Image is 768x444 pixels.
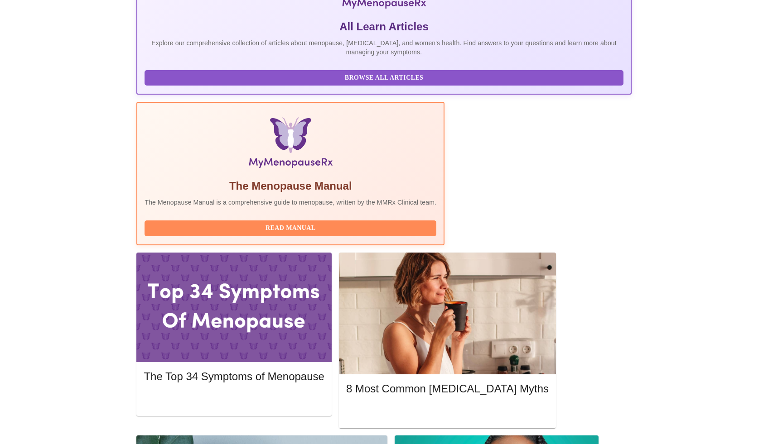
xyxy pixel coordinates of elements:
[145,179,436,193] h5: The Menopause Manual
[144,395,326,403] a: Read More
[154,223,427,234] span: Read Manual
[144,369,324,384] h5: The Top 34 Symptoms of Menopause
[145,73,625,81] a: Browse All Articles
[346,408,551,415] a: Read More
[145,70,623,86] button: Browse All Articles
[153,394,315,406] span: Read More
[145,224,439,231] a: Read Manual
[346,405,549,420] button: Read More
[154,72,614,84] span: Browse All Articles
[145,19,623,34] h5: All Learn Articles
[191,117,390,172] img: Menopause Manual
[145,198,436,207] p: The Menopause Manual is a comprehensive guide to menopause, written by the MMRx Clinical team.
[145,38,623,57] p: Explore our comprehensive collection of articles about menopause, [MEDICAL_DATA], and women's hea...
[145,220,436,236] button: Read Manual
[355,407,540,418] span: Read More
[346,382,549,396] h5: 8 Most Common [MEDICAL_DATA] Myths
[144,392,324,408] button: Read More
